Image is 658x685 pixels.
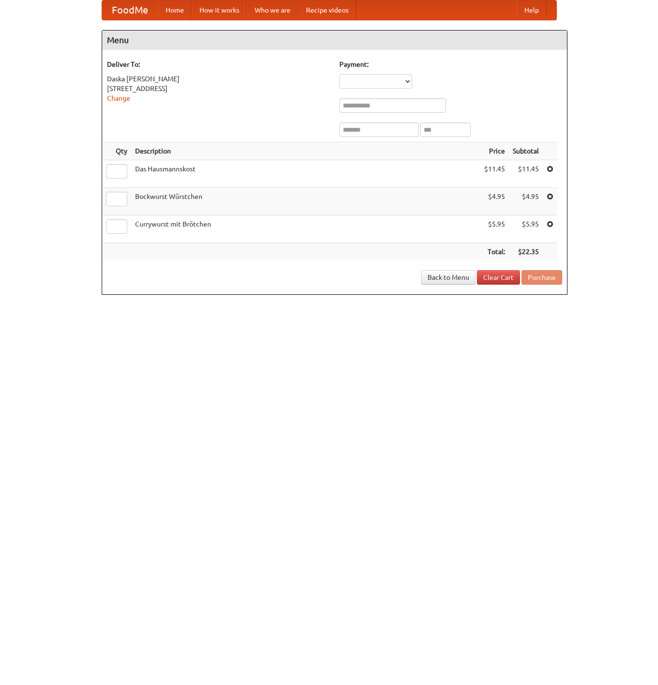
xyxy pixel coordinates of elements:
[107,84,330,93] div: [STREET_ADDRESS]
[509,142,543,160] th: Subtotal
[509,188,543,215] td: $4.95
[480,243,509,261] th: Total:
[480,142,509,160] th: Price
[102,142,131,160] th: Qty
[107,94,130,102] a: Change
[131,215,480,243] td: Currywurst mit Brötchen
[480,188,509,215] td: $4.95
[480,215,509,243] td: $5.95
[247,0,298,20] a: Who we are
[421,270,475,285] a: Back to Menu
[521,270,562,285] button: Purchase
[107,60,330,69] h5: Deliver To:
[131,142,480,160] th: Description
[192,0,247,20] a: How it works
[509,243,543,261] th: $22.35
[298,0,356,20] a: Recipe videos
[158,0,192,20] a: Home
[477,270,520,285] a: Clear Cart
[131,188,480,215] td: Bockwurst Würstchen
[509,160,543,188] td: $11.45
[480,160,509,188] td: $11.45
[107,74,330,84] div: Daska [PERSON_NAME]
[102,0,158,20] a: FoodMe
[102,30,567,50] h4: Menu
[131,160,480,188] td: Das Hausmannskost
[339,60,562,69] h5: Payment:
[509,215,543,243] td: $5.95
[517,0,547,20] a: Help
